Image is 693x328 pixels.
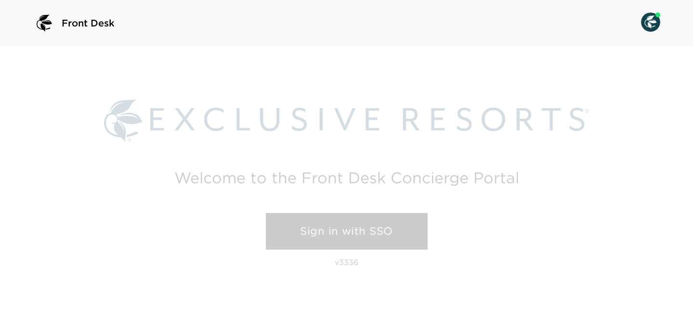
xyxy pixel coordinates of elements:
a: Sign in with SSO [266,213,428,250]
img: logo [33,12,56,35]
img: User [641,13,660,32]
img: Exclusive Resorts logo [104,100,589,142]
p: v3336 [335,257,358,267]
span: Front Desk [62,16,115,30]
h2: Welcome to the Front Desk Concierge Portal [174,170,519,185]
